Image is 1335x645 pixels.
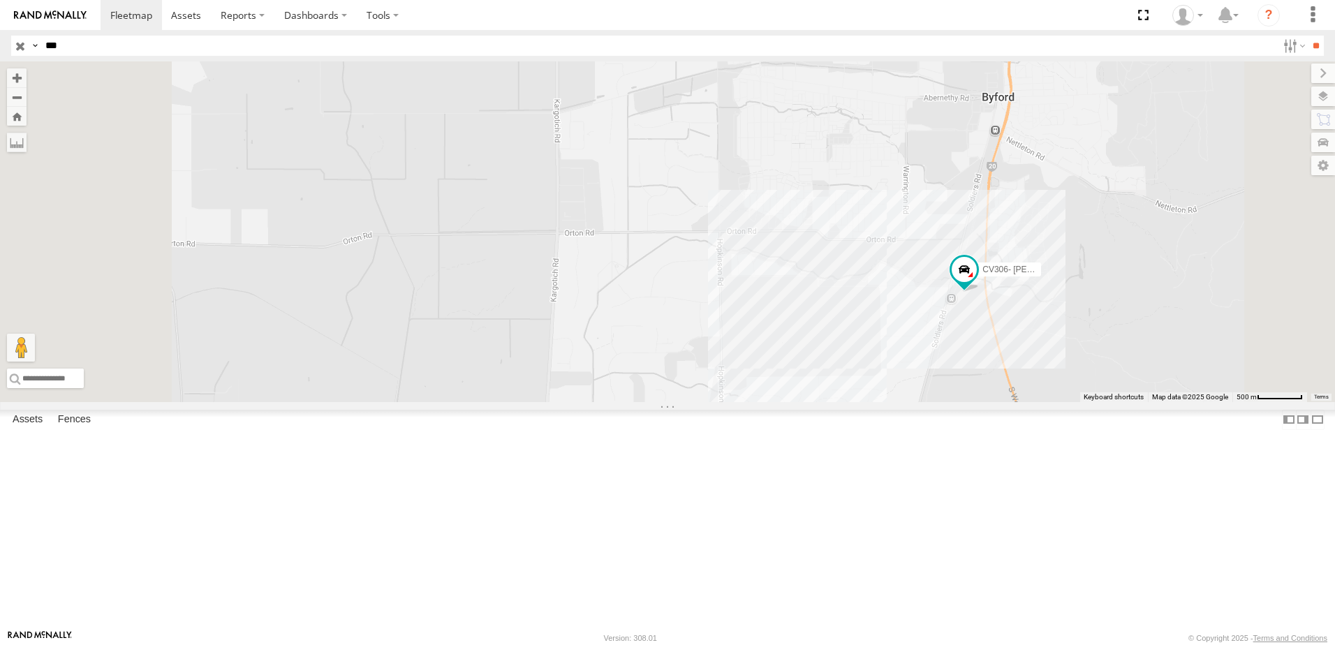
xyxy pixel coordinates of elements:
span: CV306- [PERSON_NAME] [982,265,1082,274]
button: Zoom Home [7,107,27,126]
label: Search Filter Options [1278,36,1308,56]
span: Map data ©2025 Google [1152,393,1228,401]
label: Dock Summary Table to the Left [1282,410,1296,430]
a: Visit our Website [8,631,72,645]
a: Terms and Conditions [1253,634,1327,642]
img: rand-logo.svg [14,10,87,20]
div: Version: 308.01 [604,634,657,642]
label: Map Settings [1311,156,1335,175]
button: Keyboard shortcuts [1084,392,1144,402]
label: Search Query [29,36,40,56]
button: Zoom in [7,68,27,87]
button: Map scale: 500 m per 62 pixels [1232,392,1307,402]
button: Zoom out [7,87,27,107]
label: Hide Summary Table [1311,410,1325,430]
div: © Copyright 2025 - [1188,634,1327,642]
a: Terms (opens in new tab) [1314,394,1329,400]
label: Fences [51,410,98,429]
label: Measure [7,133,27,152]
label: Dock Summary Table to the Right [1296,410,1310,430]
span: 500 m [1237,393,1257,401]
i: ? [1257,4,1280,27]
label: Assets [6,410,50,429]
button: Drag Pegman onto the map to open Street View [7,334,35,362]
div: Karl Walsh [1167,5,1208,26]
